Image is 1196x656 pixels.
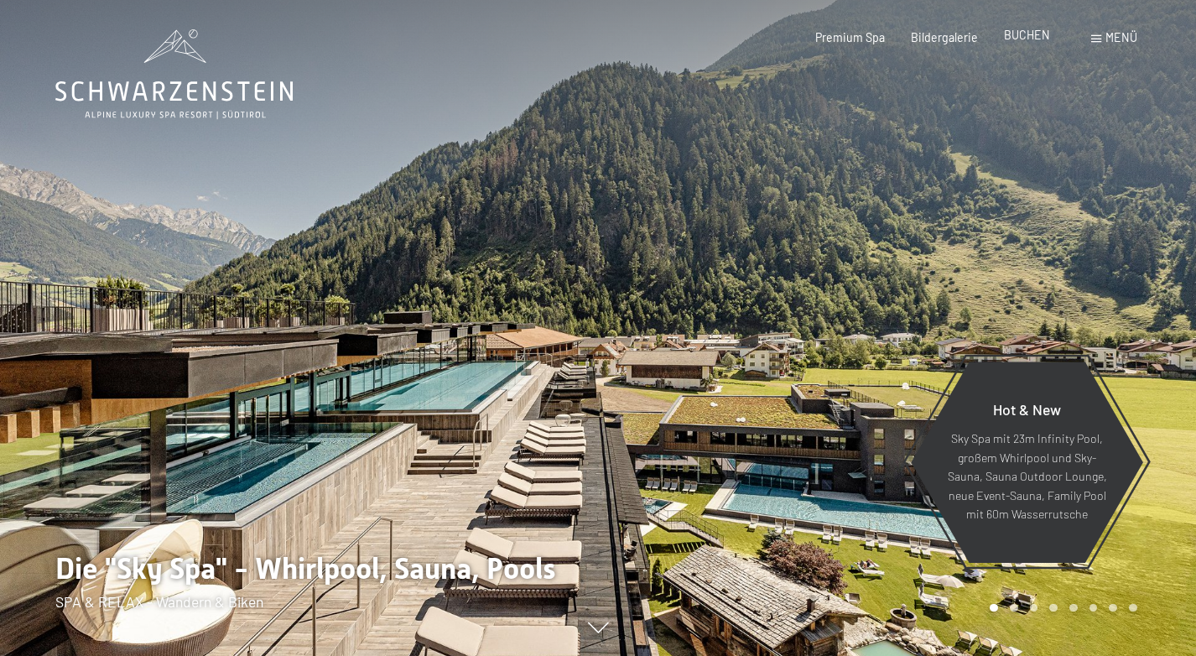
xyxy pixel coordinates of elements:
div: Carousel Pagination [984,604,1136,612]
p: Sky Spa mit 23m Infinity Pool, großem Whirlpool und Sky-Sauna, Sauna Outdoor Lounge, neue Event-S... [947,430,1107,524]
div: Carousel Page 6 [1089,604,1098,612]
div: Carousel Page 5 [1069,604,1078,612]
span: Hot & New [993,400,1061,419]
a: Bildergalerie [911,30,978,44]
span: Menü [1105,30,1137,44]
a: BUCHEN [1004,28,1050,42]
a: Premium Spa [815,30,885,44]
div: Carousel Page 1 (Current Slide) [990,604,998,612]
div: Carousel Page 4 [1049,604,1058,612]
div: Carousel Page 8 [1129,604,1137,612]
div: Carousel Page 2 [1010,604,1018,612]
div: Carousel Page 7 [1109,604,1117,612]
a: Hot & New Sky Spa mit 23m Infinity Pool, großem Whirlpool und Sky-Sauna, Sauna Outdoor Lounge, ne... [910,361,1144,564]
div: Carousel Page 3 [1030,604,1038,612]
